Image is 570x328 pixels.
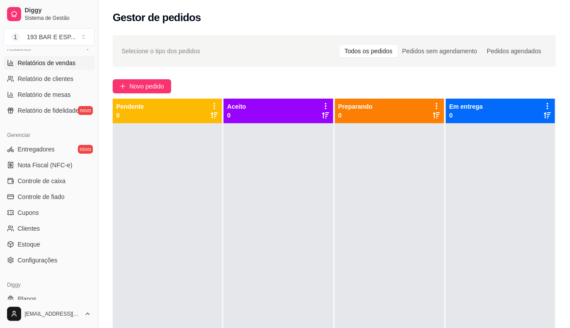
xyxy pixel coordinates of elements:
[27,33,76,41] div: 193 BAR E ESP ...
[4,206,95,220] a: Cupons
[18,192,65,201] span: Controle de fiado
[120,83,126,89] span: plus
[129,81,164,91] span: Novo pedido
[18,74,74,83] span: Relatório de clientes
[4,253,95,267] a: Configurações
[25,15,91,22] span: Sistema de Gestão
[4,158,95,172] a: Nota Fiscal (NFC-e)
[113,79,171,93] button: Novo pedido
[227,111,246,120] p: 0
[338,102,373,111] p: Preparando
[18,208,39,217] span: Cupons
[18,177,66,185] span: Controle de caixa
[116,111,144,120] p: 0
[482,45,546,57] div: Pedidos agendados
[4,56,95,70] a: Relatórios de vendas
[18,295,37,303] span: Planos
[25,310,81,317] span: [EMAIL_ADDRESS][DOMAIN_NAME]
[18,161,72,170] span: Nota Fiscal (NFC-e)
[25,7,91,15] span: Diggy
[11,33,20,41] span: 1
[4,237,95,251] a: Estoque
[4,303,95,324] button: [EMAIL_ADDRESS][DOMAIN_NAME]
[340,45,397,57] div: Todos os pedidos
[4,142,95,156] a: Entregadoresnovo
[18,240,40,249] span: Estoque
[4,28,95,46] button: Select a team
[338,111,373,120] p: 0
[18,256,57,265] span: Configurações
[449,102,483,111] p: Em entrega
[4,174,95,188] a: Controle de caixa
[121,46,200,56] span: Selecione o tipo dos pedidos
[4,88,95,102] a: Relatório de mesas
[4,4,95,25] a: DiggySistema de Gestão
[397,45,482,57] div: Pedidos sem agendamento
[18,90,71,99] span: Relatório de mesas
[4,292,95,306] a: Planos
[18,145,55,154] span: Entregadores
[18,59,76,67] span: Relatórios de vendas
[116,102,144,111] p: Pendente
[4,72,95,86] a: Relatório de clientes
[449,111,483,120] p: 0
[4,128,95,142] div: Gerenciar
[4,221,95,236] a: Clientes
[4,278,95,292] div: Diggy
[18,224,40,233] span: Clientes
[227,102,246,111] p: Aceito
[4,103,95,118] a: Relatório de fidelidadenovo
[113,11,201,25] h2: Gestor de pedidos
[4,190,95,204] a: Controle de fiado
[18,106,79,115] span: Relatório de fidelidade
